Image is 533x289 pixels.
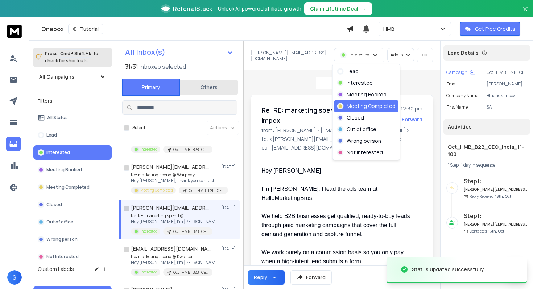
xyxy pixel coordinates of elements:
p: Closed [347,114,364,121]
p: Oct_HMB_B2B_CEO_India_11-100 [173,229,208,234]
p: Campaign [446,70,467,75]
div: Reply [254,274,267,281]
span: ReferralStack [173,4,212,13]
p: Press to check for shortcuts. [45,50,98,64]
p: Meeting Booked [347,91,387,98]
p: Interested [347,79,373,87]
p: Meeting Completed [46,184,90,190]
button: Primary [122,79,180,96]
p: Hey [PERSON_NAME], Thank you so much [131,178,218,184]
button: Close banner [521,4,530,22]
h6: [PERSON_NAME][EMAIL_ADDRESS][DOMAIN_NAME] [464,187,527,192]
p: [DATE] [221,246,237,252]
p: SA [487,104,527,110]
h6: Step 1 : [464,177,527,185]
p: Interested [140,147,157,152]
p: Wrong person [347,137,381,144]
p: [DATE] [221,205,237,211]
p: Lead Details [448,49,479,56]
span: → [361,5,366,12]
p: Wrong person [46,236,78,242]
span: 1 Step [448,162,459,168]
h1: [PERSON_NAME][EMAIL_ADDRESS][DOMAIN_NAME] [131,163,211,171]
p: Email [446,81,458,87]
p: Lead [46,132,57,138]
span: Cmd + Shift + k [59,49,92,58]
p: Meeting Completed [347,102,396,110]
span: We work purely on a commission basis so you only pay when a high-intent lead submits a form. [261,249,405,264]
p: Company Name [446,93,478,99]
p: [DATE] [221,164,237,170]
p: Not Interested [347,149,383,156]
p: Oct_HMB_B2B_CEO_India_11-100 [173,270,208,275]
p: Oct_HMB_B2B_CEO_India_11-100 [189,188,224,193]
p: Re: RE: marketing spend @ [131,213,218,219]
p: All Status [47,115,68,121]
p: Reply Received [470,194,511,199]
div: | [448,162,526,168]
p: Re: marketing spend @ Warpbay [131,172,218,178]
p: from: [PERSON_NAME] <[EMAIL_ADDRESS][DOMAIN_NAME]> [261,127,422,134]
p: Bluenex Impex [487,93,527,99]
p: Not Interested [46,254,79,260]
span: S [7,270,22,285]
button: Others [180,79,238,95]
p: Out of office [347,126,376,133]
p: Interested [350,52,369,58]
p: Re: marketing spend @ Kwaliteit [131,254,218,260]
p: Unlock AI-powered affiliate growth [218,5,301,12]
div: Onebox [41,24,347,34]
p: to: <[PERSON_NAME][EMAIL_ADDRESS][DOMAIN_NAME]> [261,135,422,143]
p: Contacted [470,229,504,234]
button: Tutorial [68,24,103,34]
p: Meeting Completed [140,188,173,193]
p: Hey [PERSON_NAME], I’m [PERSON_NAME], I lead [131,260,218,265]
h6: Step 1 : [464,211,527,220]
div: Forward [402,116,422,123]
p: HMB [383,25,397,33]
p: Interested [46,150,70,155]
label: Select [132,125,145,131]
div: Activities [443,119,530,135]
span: 13th, Oct [488,229,504,234]
h1: Oct_HMB_B2B_CEO_India_11-100 [448,143,526,158]
h3: Filters [33,96,112,106]
p: Get Free Credits [475,25,515,33]
span: 31 / 31 [125,62,138,71]
h1: [EMAIL_ADDRESS][DOMAIN_NAME] [131,245,211,252]
p: [EMAIL_ADDRESS][DOMAIN_NAME] [272,144,357,151]
button: Forward [290,270,332,285]
p: Meeting Booked [46,167,82,173]
h3: Inboxes selected [140,62,186,71]
h1: All Campaigns [39,73,74,80]
p: [DATE] : 12:32 pm [380,105,422,112]
p: Oct_HMB_B2B_CEO_India_11-100 [487,70,527,75]
span: 1 day in sequence [461,162,495,168]
p: Closed [46,202,62,208]
p: [PERSON_NAME][EMAIL_ADDRESS][DOMAIN_NAME] [487,81,527,87]
span: 13th, Oct [495,194,511,199]
p: Oct_HMB_B2B_CEO_India_11-100 [173,147,208,152]
p: Lead [347,68,359,75]
p: cc: [261,144,269,151]
p: [PERSON_NAME][EMAIL_ADDRESS][DOMAIN_NAME] [251,50,330,62]
span: I’m [PERSON_NAME], I lead the ads team at HelloMarketingBros. We help B2B businesses get qualifie... [261,186,412,237]
h1: Re: RE: marketing spend @ Bluenex Impex [261,105,375,125]
button: Claim Lifetime Deal [304,2,372,15]
span: Hey [PERSON_NAME], [261,168,323,174]
h1: [PERSON_NAME][EMAIL_ADDRESS][DOMAIN_NAME] [131,204,211,211]
h3: Custom Labels [38,265,74,273]
h6: [PERSON_NAME][EMAIL_ADDRESS][DOMAIN_NAME] [464,222,527,227]
p: Out of office [46,219,73,225]
p: Interested [140,229,157,234]
p: Hey [PERSON_NAME], I’m [PERSON_NAME], I lead [131,219,218,225]
p: Interested [140,269,157,275]
h1: All Inbox(s) [125,49,165,56]
p: Add to [391,52,403,58]
p: First Name [446,104,468,110]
